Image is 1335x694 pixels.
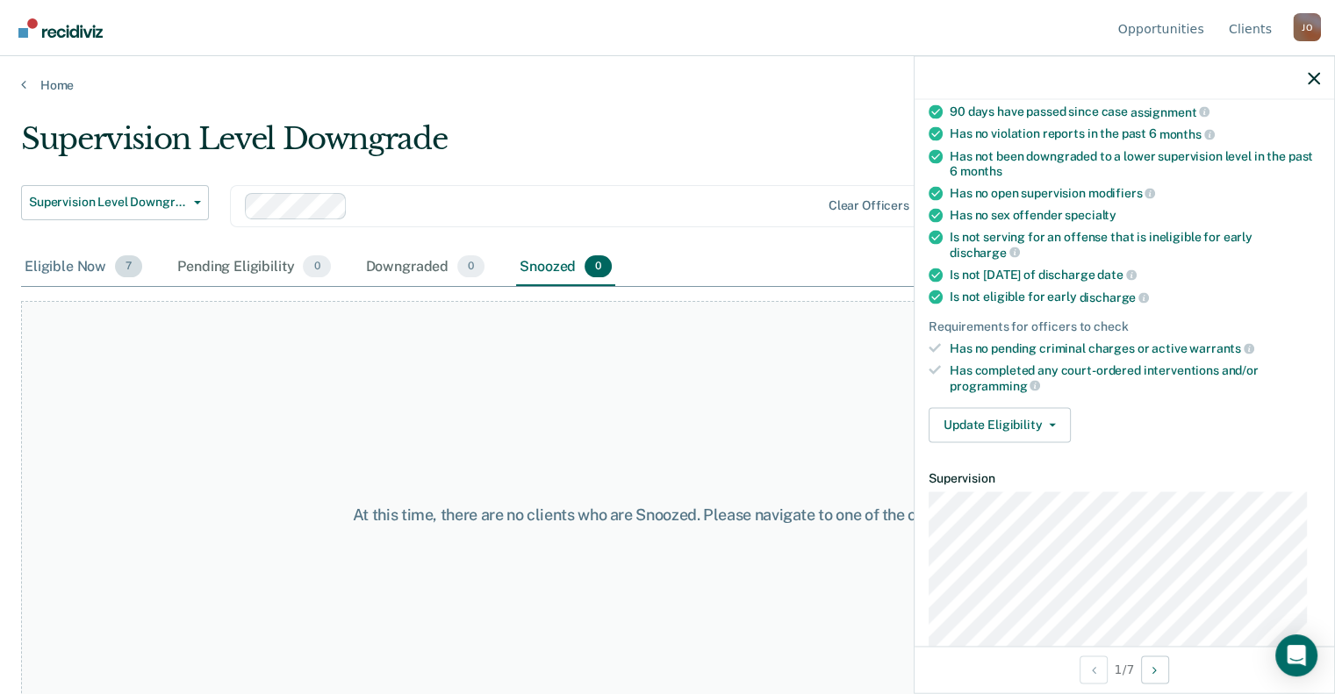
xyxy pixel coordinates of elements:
[1088,186,1156,200] span: modifiers
[362,248,489,287] div: Downgraded
[1065,208,1116,222] span: specialty
[1141,655,1169,683] button: Next Opportunity
[829,198,909,213] div: Clear officers
[915,646,1334,692] div: 1 / 7
[950,104,1320,119] div: 90 days have passed since case
[950,267,1320,283] div: Is not [DATE] of discharge
[950,378,1040,392] span: programming
[950,208,1320,223] div: Has no sex offender
[516,248,615,287] div: Snoozed
[929,318,1320,333] div: Requirements for officers to check
[1293,13,1321,41] button: Profile dropdown button
[1097,268,1136,282] span: date
[950,245,1020,259] span: discharge
[345,505,991,525] div: At this time, there are no clients who are Snoozed. Please navigate to one of the other tabs.
[960,163,1002,177] span: months
[174,248,334,287] div: Pending Eligibility
[950,185,1320,201] div: Has no open supervision
[950,340,1320,356] div: Has no pending criminal charges or active
[950,126,1320,142] div: Has no violation reports in the past 6
[929,470,1320,485] dt: Supervision
[1189,341,1254,355] span: warrants
[1079,290,1149,304] span: discharge
[29,195,187,210] span: Supervision Level Downgrade
[303,255,330,278] span: 0
[950,290,1320,305] div: Is not eligible for early
[1275,634,1317,676] div: Open Intercom Messenger
[1293,13,1321,41] div: J O
[115,255,142,278] span: 7
[929,407,1071,442] button: Update Eligibility
[1159,127,1215,141] span: months
[950,363,1320,393] div: Has completed any court-ordered interventions and/or
[1130,104,1209,118] span: assignment
[21,77,1314,93] a: Home
[21,248,146,287] div: Eligible Now
[1080,655,1108,683] button: Previous Opportunity
[585,255,612,278] span: 0
[950,148,1320,178] div: Has not been downgraded to a lower supervision level in the past 6
[950,230,1320,260] div: Is not serving for an offense that is ineligible for early
[457,255,484,278] span: 0
[18,18,103,38] img: Recidiviz
[21,121,1023,171] div: Supervision Level Downgrade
